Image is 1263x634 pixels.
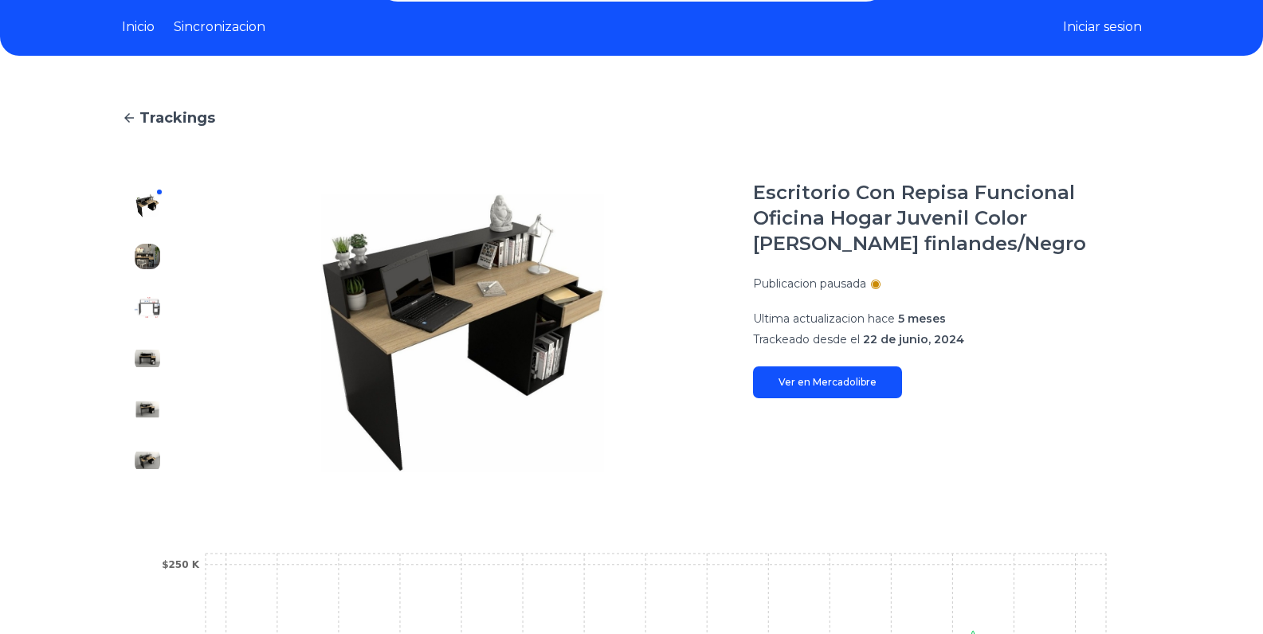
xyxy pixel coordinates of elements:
img: Escritorio Con Repisa Funcional Oficina Hogar Juvenil Color Olmo finlandes/Negro [205,180,721,486]
span: 22 de junio, 2024 [863,332,964,346]
tspan: $250 K [162,559,200,570]
span: Ultima actualizacion hace [753,311,895,326]
p: Publicacion pausada [753,276,866,292]
img: Escritorio Con Repisa Funcional Oficina Hogar Juvenil Color Olmo finlandes/Negro [135,244,160,269]
a: Ver en Mercadolibre [753,366,902,398]
button: Iniciar sesion [1063,18,1142,37]
img: Escritorio Con Repisa Funcional Oficina Hogar Juvenil Color Olmo finlandes/Negro [135,448,160,473]
h1: Escritorio Con Repisa Funcional Oficina Hogar Juvenil Color [PERSON_NAME] finlandes/Negro [753,180,1142,256]
img: Escritorio Con Repisa Funcional Oficina Hogar Juvenil Color Olmo finlandes/Negro [135,295,160,320]
a: Sincronizacion [174,18,265,37]
a: Trackings [122,107,1142,129]
img: Escritorio Con Repisa Funcional Oficina Hogar Juvenil Color Olmo finlandes/Negro [135,397,160,422]
span: Trackeado desde el [753,332,860,346]
span: 5 meses [898,311,946,326]
img: Escritorio Con Repisa Funcional Oficina Hogar Juvenil Color Olmo finlandes/Negro [135,193,160,218]
a: Inicio [122,18,155,37]
img: Escritorio Con Repisa Funcional Oficina Hogar Juvenil Color Olmo finlandes/Negro [135,346,160,371]
span: Trackings [139,107,215,129]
